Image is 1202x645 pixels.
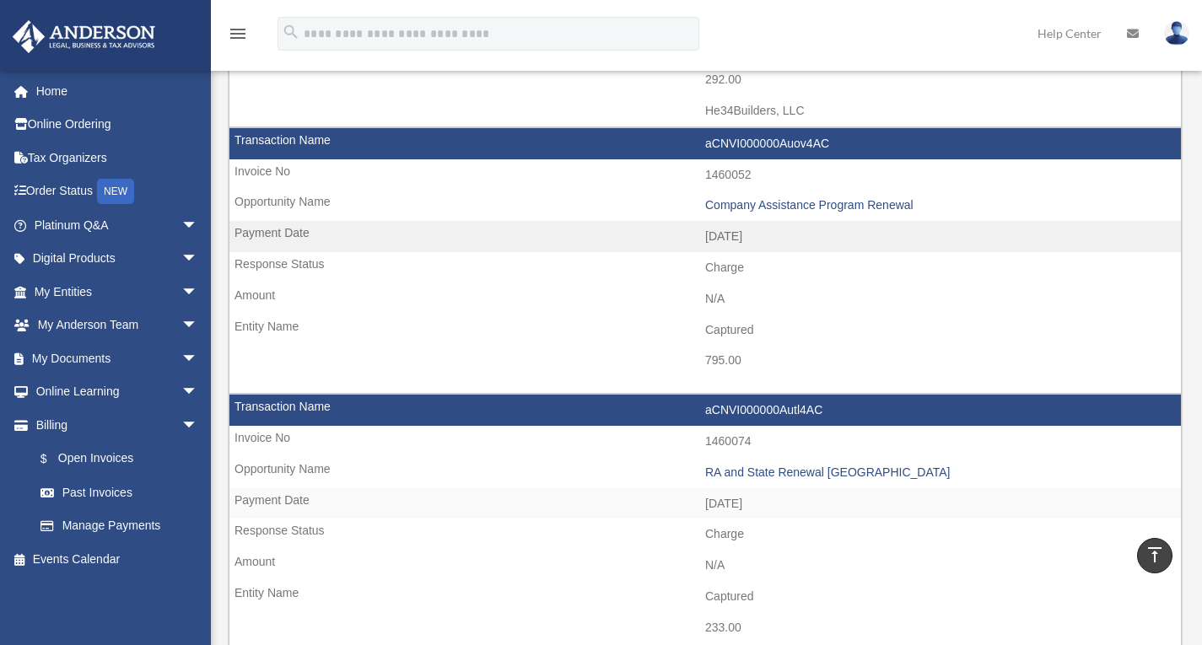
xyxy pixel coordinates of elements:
[228,30,248,44] a: menu
[181,309,215,343] span: arrow_drop_down
[12,175,224,209] a: Order StatusNEW
[705,465,1172,480] div: RA and State Renewal [GEOGRAPHIC_DATA]
[229,128,1181,160] td: aCNVI000000Auov4AC
[229,550,1181,582] td: N/A
[181,242,215,277] span: arrow_drop_down
[181,275,215,309] span: arrow_drop_down
[229,64,1181,96] td: 292.00
[12,242,224,276] a: Digital Productsarrow_drop_down
[229,283,1181,315] td: N/A
[24,476,215,509] a: Past Invoices
[12,108,224,142] a: Online Ordering
[181,208,215,243] span: arrow_drop_down
[181,341,215,376] span: arrow_drop_down
[12,208,224,242] a: Platinum Q&Aarrow_drop_down
[24,509,224,543] a: Manage Payments
[229,519,1181,551] td: Charge
[12,309,224,342] a: My Anderson Teamarrow_drop_down
[12,275,224,309] a: My Entitiesarrow_drop_down
[97,179,134,204] div: NEW
[50,449,58,470] span: $
[12,408,224,442] a: Billingarrow_drop_down
[229,159,1181,191] td: 1460052
[229,95,1181,127] td: He34Builders, LLC
[12,375,224,409] a: Online Learningarrow_drop_down
[12,542,224,576] a: Events Calendar
[1164,21,1189,46] img: User Pic
[181,408,215,443] span: arrow_drop_down
[705,198,1172,212] div: Company Assistance Program Renewal
[12,141,224,175] a: Tax Organizers
[229,488,1181,520] td: [DATE]
[229,345,1181,377] td: 795.00
[229,581,1181,613] td: Captured
[24,442,224,476] a: $Open Invoices
[228,24,248,44] i: menu
[229,221,1181,253] td: [DATE]
[229,612,1181,644] td: 233.00
[1137,538,1172,573] a: vertical_align_top
[229,252,1181,284] td: Charge
[8,20,160,53] img: Anderson Advisors Platinum Portal
[282,23,300,41] i: search
[12,74,224,108] a: Home
[229,395,1181,427] td: aCNVI000000Autl4AC
[1145,545,1165,565] i: vertical_align_top
[12,341,224,375] a: My Documentsarrow_drop_down
[229,426,1181,458] td: 1460074
[229,314,1181,347] td: Captured
[181,375,215,410] span: arrow_drop_down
